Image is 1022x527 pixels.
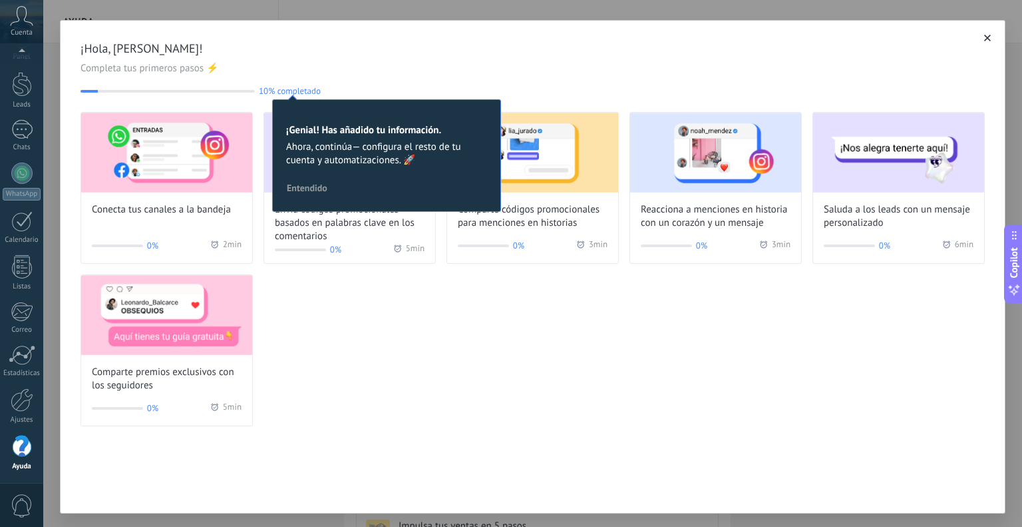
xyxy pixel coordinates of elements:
[772,239,790,253] span: 3 min
[223,402,242,415] span: 5 min
[147,402,158,415] span: 0%
[281,178,333,198] button: Entendido
[813,113,984,193] img: Greet leads with a custom message (Wizard onboarding modal)
[955,239,973,253] span: 6 min
[275,203,425,243] span: Envía códigos promocionales basados en palabras clave en los comentarios
[259,86,321,96] span: 10% completado
[3,188,41,201] div: WhatsApp
[879,239,890,253] span: 0%
[3,282,41,291] div: Listas
[1007,247,1021,278] span: Copilot
[3,101,41,109] div: Leads
[81,275,252,355] img: Share exclusive rewards with followers
[447,113,618,193] img: Share promo codes for story mentions
[3,369,41,378] div: Estadísticas
[3,326,41,334] div: Correo
[641,203,790,230] span: Reacciona a menciones en historia con un corazón y un mensaje
[630,113,801,193] img: React to story mentions with a heart and personalized message
[3,462,41,471] div: Ayuda
[11,29,33,37] span: Cuenta
[3,143,41,152] div: Chats
[3,236,41,245] div: Calendario
[3,416,41,424] div: Ajustes
[287,183,327,193] span: Entendido
[264,113,435,193] img: Send promo codes based on keywords in comments (Wizard onboarding modal)
[81,62,985,75] span: Completa tus primeros pasos ⚡
[81,41,985,57] span: ¡Hola, [PERSON_NAME]!
[458,203,607,230] span: Comparte códigos promocionales para menciones en historias
[92,203,231,217] span: Conecta tus canales a la bandeja
[286,124,487,137] h2: ¡Genial! Has añadido tu información.
[92,366,242,392] span: Comparte premios exclusivos con los seguidores
[223,239,242,253] span: 2 min
[696,239,707,253] span: 0%
[286,141,487,167] span: Ahora, continúa— configura el resto de tu cuenta y automatizaciones. 🚀
[824,203,973,230] span: Saluda a los leads con un mensaje personalizado
[589,239,607,253] span: 3 min
[81,113,252,193] img: Connect your channels to the inbox
[330,243,341,257] span: 0%
[147,239,158,253] span: 0%
[513,239,524,253] span: 0%
[406,243,425,257] span: 5 min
